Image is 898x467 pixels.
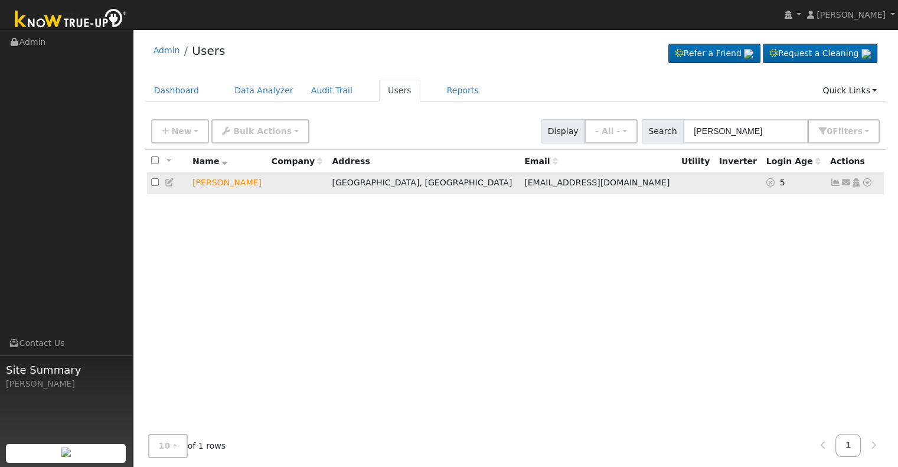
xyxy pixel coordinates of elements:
[6,378,126,390] div: [PERSON_NAME]
[766,156,821,166] span: Days since last login
[438,80,488,102] a: Reports
[808,119,880,143] button: 0Filters
[154,45,180,55] a: Admin
[830,178,841,187] a: Not connected
[683,119,808,143] input: Search
[584,119,638,143] button: - All -
[861,49,871,58] img: retrieve
[165,178,175,187] a: Edit User
[814,80,886,102] a: Quick Links
[681,155,711,168] div: Utility
[272,156,322,166] span: Company name
[61,448,71,457] img: retrieve
[148,434,226,458] span: of 1 rows
[192,156,227,166] span: Name
[211,119,309,143] button: Bulk Actions
[226,80,302,102] a: Data Analyzer
[9,6,133,33] img: Know True-Up
[857,126,862,136] span: s
[328,172,520,194] td: [GEOGRAPHIC_DATA], [GEOGRAPHIC_DATA]
[668,44,760,64] a: Refer a Friend
[6,362,126,378] span: Site Summary
[832,126,863,136] span: Filter
[524,178,670,187] span: [EMAIL_ADDRESS][DOMAIN_NAME]
[379,80,420,102] a: Users
[524,156,557,166] span: Email
[841,177,851,189] a: dps32487@gmail.com
[851,178,861,187] a: Login As
[192,44,225,58] a: Users
[302,80,361,102] a: Audit Trail
[830,155,880,168] div: Actions
[780,178,785,187] span: 08/26/2025 10:24:07 AM
[766,178,780,187] a: No login access
[817,10,886,19] span: [PERSON_NAME]
[642,119,684,143] span: Search
[862,177,873,189] a: Other actions
[744,49,753,58] img: retrieve
[719,155,758,168] div: Inverter
[541,119,585,143] span: Display
[188,172,267,194] td: Lead
[835,434,861,457] a: 1
[148,434,188,458] button: 10
[332,155,516,168] div: Address
[171,126,191,136] span: New
[763,44,877,64] a: Request a Cleaning
[159,441,171,450] span: 10
[233,126,292,136] span: Bulk Actions
[151,119,210,143] button: New
[145,80,208,102] a: Dashboard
